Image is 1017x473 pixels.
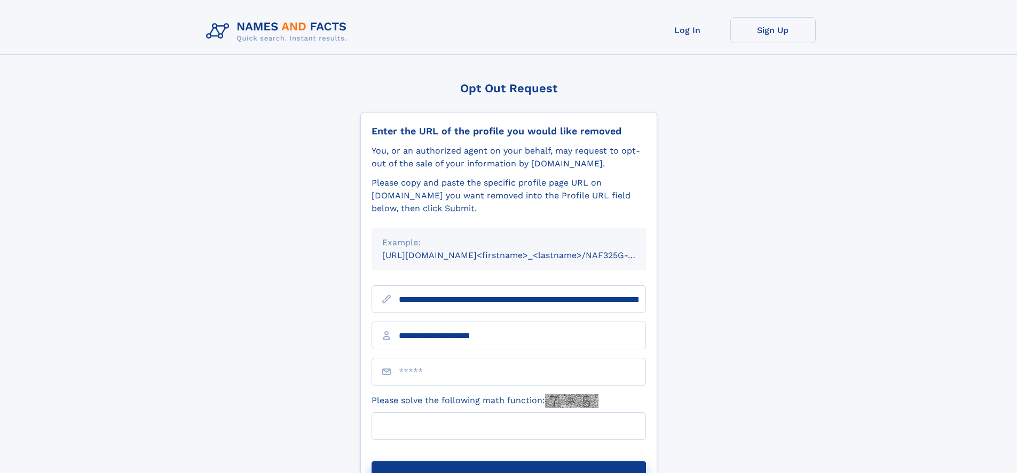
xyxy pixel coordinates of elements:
[372,177,646,215] div: Please copy and paste the specific profile page URL on [DOMAIN_NAME] you want removed into the Pr...
[372,125,646,137] div: Enter the URL of the profile you would like removed
[382,236,635,249] div: Example:
[360,82,657,95] div: Opt Out Request
[645,17,730,43] a: Log In
[372,145,646,170] div: You, or an authorized agent on your behalf, may request to opt-out of the sale of your informatio...
[382,250,666,260] small: [URL][DOMAIN_NAME]<firstname>_<lastname>/NAF325G-xxxxxxxx
[372,394,598,408] label: Please solve the following math function:
[730,17,816,43] a: Sign Up
[202,17,356,46] img: Logo Names and Facts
